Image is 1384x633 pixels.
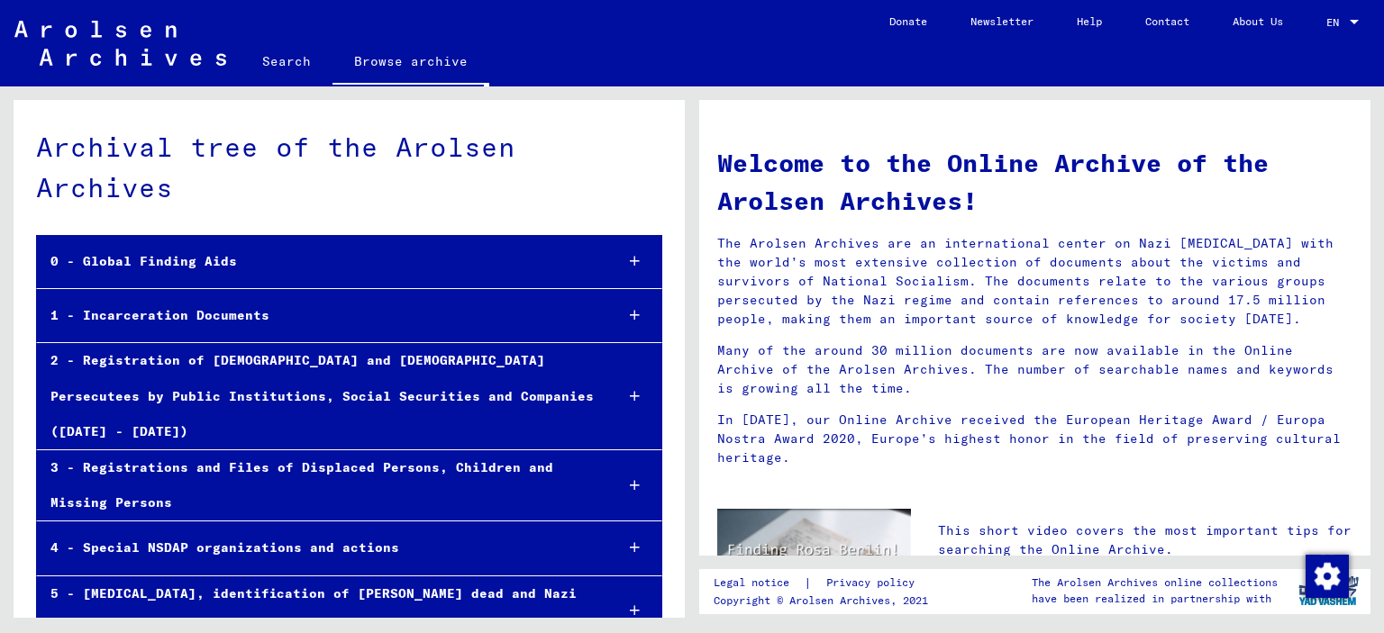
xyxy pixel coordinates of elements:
[717,234,1352,329] p: The Arolsen Archives are an international center on Nazi [MEDICAL_DATA] with the world’s most ext...
[14,21,226,66] img: Arolsen_neg.svg
[717,411,1352,467] p: In [DATE], our Online Archive received the European Heritage Award / Europa Nostra Award 2020, Eu...
[717,341,1352,398] p: Many of the around 30 million documents are now available in the Online Archive of the Arolsen Ar...
[812,574,936,592] a: Privacy policy
[717,144,1352,220] h1: Welcome to the Online Archive of the Arolsen Archives!
[938,521,1352,559] p: This short video covers the most important tips for searching the Online Archive.
[1032,574,1278,591] p: The Arolsen Archives online collections
[37,530,599,565] div: 4 - Special NSDAP organizations and actions
[36,127,662,208] div: Archival tree of the Arolsen Archives
[37,298,599,333] div: 1 - Incarceration Documents
[241,40,332,83] a: Search
[1032,591,1278,607] p: have been realized in partnership with
[37,343,599,449] div: 2 - Registration of [DEMOGRAPHIC_DATA] and [DEMOGRAPHIC_DATA] Persecutees by Public Institutions,...
[37,450,599,520] div: 3 - Registrations and Files of Displaced Persons, Children and Missing Persons
[717,509,911,614] img: video.jpg
[714,574,936,592] div: |
[1305,554,1348,597] div: Change consent
[1326,16,1346,29] span: EN
[1295,568,1362,613] img: yv_logo.png
[332,40,489,86] a: Browse archive
[714,592,936,609] p: Copyright © Arolsen Archives, 2021
[37,244,599,279] div: 0 - Global Finding Aids
[1306,555,1349,598] img: Change consent
[714,574,804,592] a: Legal notice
